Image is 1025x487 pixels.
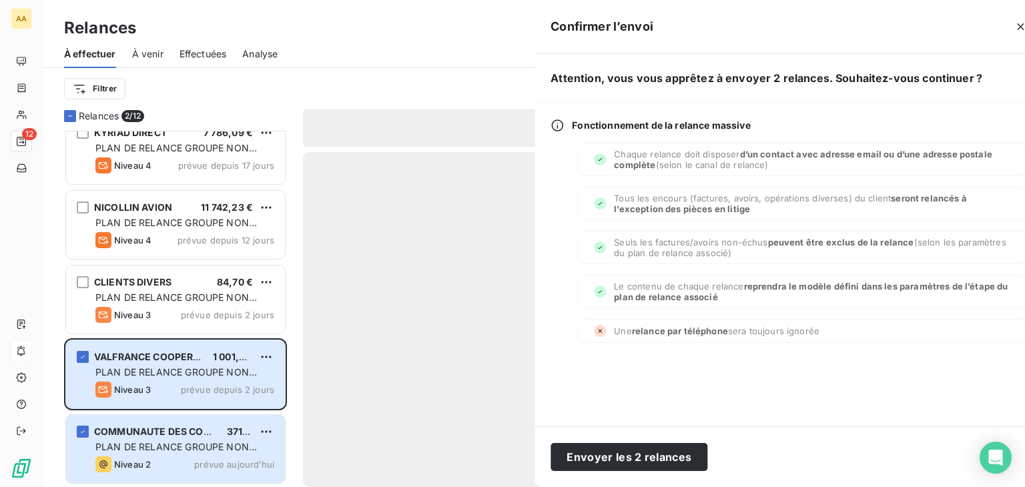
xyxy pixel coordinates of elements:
button: Envoyer les 2 relances [551,443,707,471]
span: seront relancés à l’exception des pièces en litige [614,193,966,214]
span: Fonctionnement de la relance massive [572,119,750,132]
span: Une sera toujours ignorée [614,326,819,336]
span: d’un contact avec adresse email ou d’une adresse postale complète [614,149,992,170]
span: Tous les encours (factures, avoirs, opérations diverses) du client [614,193,1009,214]
span: relance par téléphone [632,326,728,336]
div: Open Intercom Messenger [980,442,1012,474]
span: reprendra le modèle défini dans les paramètres de l’étape du plan de relance associé [614,281,1008,302]
span: peuvent être exclus de la relance [768,237,914,248]
span: Chaque relance doit disposer (selon le canal de relance) [614,149,1009,170]
span: Le contenu de chaque relance [614,281,1009,302]
span: Seuls les factures/avoirs non-échus (selon les paramètres du plan de relance associé) [614,237,1009,258]
h5: Confirmer l’envoi [551,17,653,36]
